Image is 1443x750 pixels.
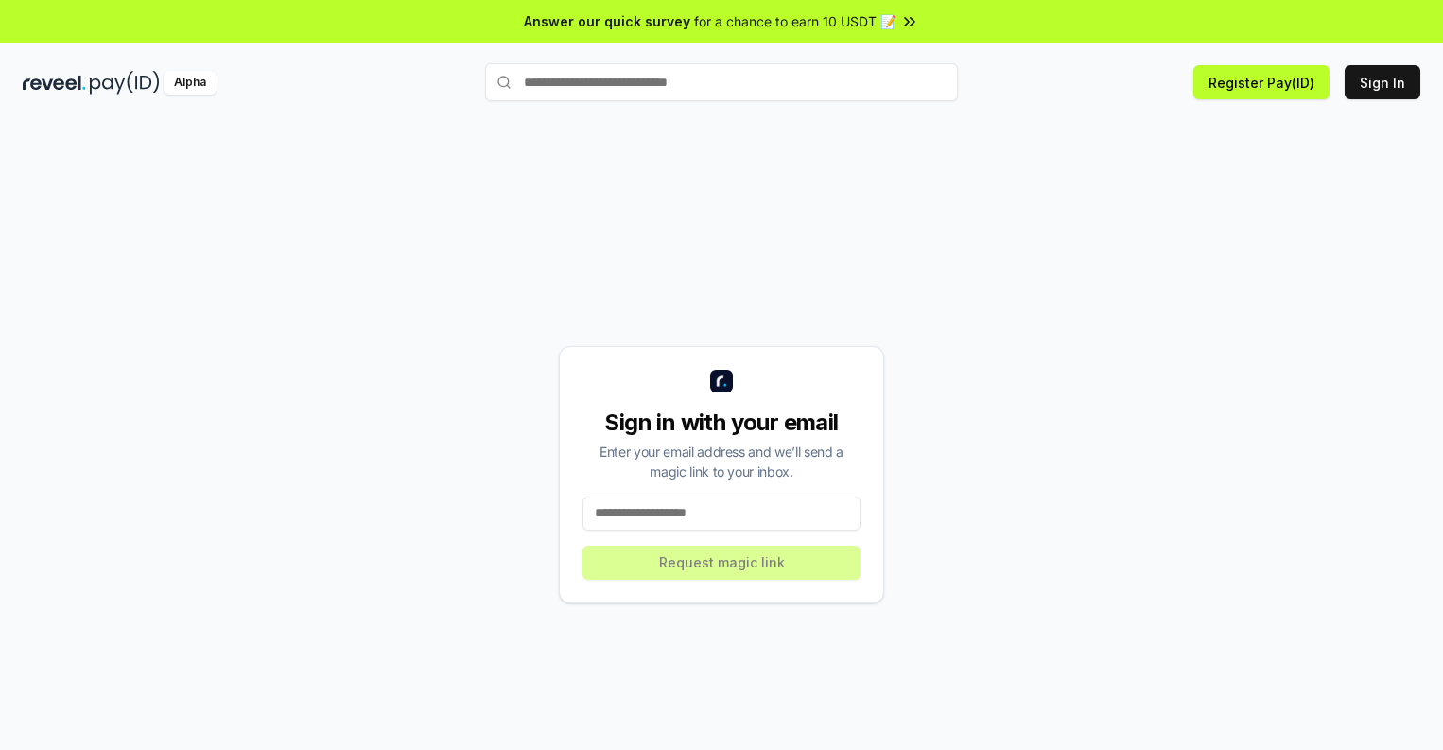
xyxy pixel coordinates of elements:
img: reveel_dark [23,71,86,95]
span: Answer our quick survey [524,11,690,31]
img: logo_small [710,370,733,392]
div: Sign in with your email [582,408,861,438]
img: pay_id [90,71,160,95]
span: for a chance to earn 10 USDT 📝 [694,11,896,31]
button: Register Pay(ID) [1193,65,1330,99]
button: Sign In [1345,65,1420,99]
div: Alpha [164,71,217,95]
div: Enter your email address and we’ll send a magic link to your inbox. [582,442,861,481]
